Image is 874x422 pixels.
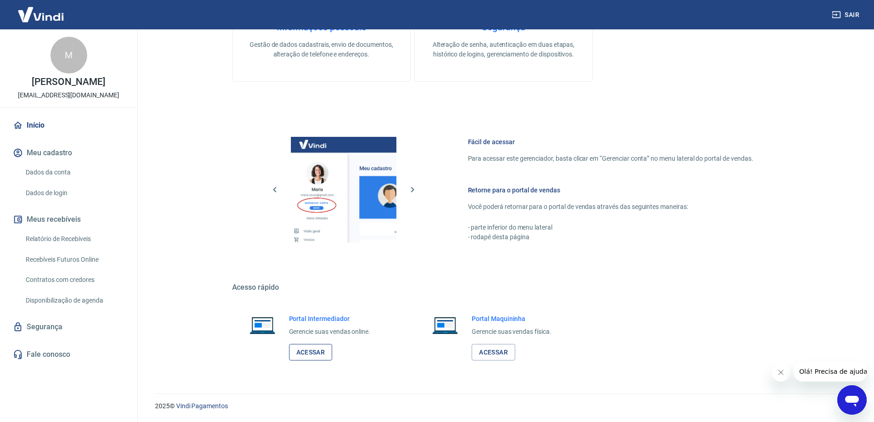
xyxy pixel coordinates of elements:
[22,291,126,310] a: Disponibilização de agenda
[472,344,515,361] a: Acessar
[155,401,852,411] p: 2025 ©
[291,137,396,242] img: Imagem da dashboard mostrando o botão de gerenciar conta na sidebar no lado esquerdo
[468,232,753,242] p: - rodapé desta página
[11,0,71,28] img: Vindi
[11,115,126,135] a: Início
[472,327,551,337] p: Gerencie suas vendas física.
[429,40,578,59] p: Alteração de senha, autenticação em duas etapas, histórico de logins, gerenciamento de dispositivos.
[794,361,867,382] iframe: Mensagem da empresa
[11,344,126,365] a: Fale conosco
[6,6,77,14] span: Olá! Precisa de ajuda?
[837,385,867,415] iframe: Botão para abrir a janela de mensagens
[468,154,753,163] p: Para acessar este gerenciador, basta clicar em “Gerenciar conta” no menu lateral do portal de ven...
[468,223,753,232] p: - parte inferior do menu lateral
[32,77,105,87] p: [PERSON_NAME]
[426,314,464,336] img: Imagem de um notebook aberto
[18,90,119,100] p: [EMAIL_ADDRESS][DOMAIN_NAME]
[247,40,395,59] p: Gestão de dados cadastrais, envio de documentos, alteração de telefone e endereços.
[468,137,753,146] h6: Fácil de acessar
[22,184,126,203] a: Dados de login
[232,283,775,292] h5: Acesso rápido
[472,314,551,323] h6: Portal Maquininha
[830,6,863,23] button: Sair
[22,163,126,182] a: Dados da conta
[243,314,282,336] img: Imagem de um notebook aberto
[289,327,371,337] p: Gerencie suas vendas online.
[22,230,126,248] a: Relatório de Recebíveis
[11,317,126,337] a: Segurança
[176,402,228,410] a: Vindi Pagamentos
[289,344,333,361] a: Acessar
[11,143,126,163] button: Meu cadastro
[22,250,126,269] a: Recebíveis Futuros Online
[22,270,126,289] a: Contratos com credores
[11,209,126,230] button: Meus recebíveis
[772,363,790,382] iframe: Fechar mensagem
[50,37,87,73] div: M
[289,314,371,323] h6: Portal Intermediador
[468,186,753,195] h6: Retorne para o portal de vendas
[468,202,753,212] p: Você poderá retornar para o portal de vendas através das seguintes maneiras:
